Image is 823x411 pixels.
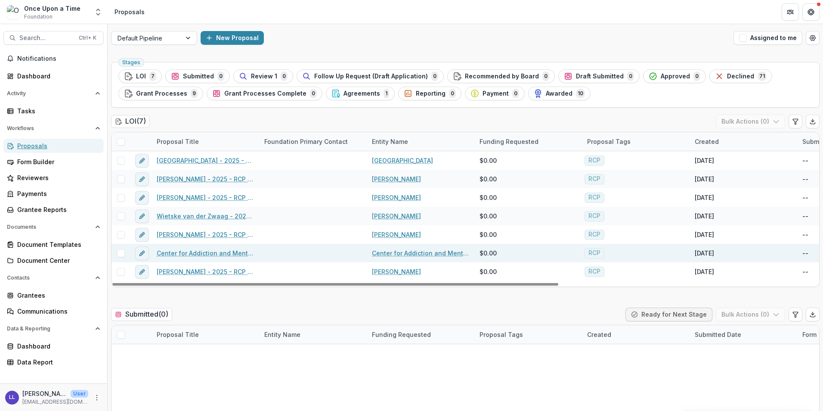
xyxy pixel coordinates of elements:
a: Grantee Reports [3,202,104,217]
p: User [71,390,88,398]
div: Proposal Tags [582,132,690,151]
div: Proposal Title [152,325,259,344]
button: More [92,392,102,403]
button: Draft Submitted0 [558,69,640,83]
span: 0 [281,72,288,81]
div: Proposal Title [152,132,259,151]
div: Proposal Tags [582,137,636,146]
button: Notifications [3,52,104,65]
button: edit [135,265,149,279]
button: Bulk Actions (0) [716,308,785,321]
a: [PERSON_NAME] - 2025 - RCP Pre-Term Cerebellar Growth Chart RFA [157,267,254,276]
a: Wietske van der Zwaag - 2025 - RCP Pre-Term Cerebellar Growth Chart RFA [157,212,254,221]
div: Entity Name [259,325,367,344]
span: Reporting [416,90,446,97]
div: Proposals [17,141,97,150]
span: Follow Up Request (Draft Application) [314,73,428,80]
button: edit [135,228,149,242]
div: -- [802,156,808,165]
div: -- [802,174,808,184]
span: Documents [7,224,92,230]
span: $0.00 [480,249,497,258]
span: Data & Reporting [7,326,92,332]
div: Entity Name [367,132,474,151]
div: [DATE] [695,249,714,258]
a: Form Builder [3,155,104,169]
div: Funding Requested [367,325,474,344]
button: Get Help [802,3,820,21]
div: Document Templates [17,240,97,249]
span: 7 [149,72,156,81]
div: Created [582,330,616,339]
a: [PERSON_NAME] - 2025 - RCP Pre-Term Cerebellar Growth Chart RFA [157,193,254,202]
span: $0.00 [480,156,497,165]
span: 0 [431,72,438,81]
a: Document Center [3,253,104,268]
a: Center for Addiction and Mental Health - 2025 - RCP Pre-Term Cerebellar Growth Chart RFA [157,249,254,258]
div: Document Center [17,256,97,265]
span: Payment [483,90,509,97]
a: Payments [3,187,104,201]
button: Declined71 [709,69,772,83]
button: Export table data [806,308,820,321]
span: 0 [512,89,519,98]
span: Agreements [343,90,380,97]
span: Review 1 [251,73,277,80]
a: Dashboard [3,69,104,83]
div: Created [582,325,690,344]
button: Edit table settings [789,308,802,321]
div: Funding Requested [474,132,582,151]
button: Assigned to me [733,31,802,45]
div: [DATE] [695,193,714,202]
span: Draft Submitted [576,73,624,80]
button: Bulk Actions (0) [716,115,785,128]
div: Submitted Date [690,325,797,344]
div: Dashboard [17,342,97,351]
div: Foundation Primary Contact [259,137,353,146]
button: Awarded10 [528,87,591,100]
div: Dashboard [17,72,97,81]
span: 0 [310,89,317,98]
div: [DATE] [695,156,714,165]
span: Grant Processes [136,90,187,97]
button: Grant Processes Complete0 [207,87,322,100]
button: Partners [782,3,799,21]
button: Submitted0 [165,69,230,83]
div: Created [690,132,797,151]
a: Communications [3,304,104,318]
span: 0 [449,89,456,98]
button: Open Workflows [3,121,104,135]
h2: LOI ( 7 ) [111,115,150,128]
a: Data Report [3,355,104,369]
div: Entity Name [259,330,306,339]
button: Open Activity [3,87,104,100]
a: [PERSON_NAME] [372,174,421,184]
button: Ready for Next Stage [625,308,712,321]
button: Export table data [806,115,820,128]
button: Payment0 [465,87,525,100]
span: 0 [542,72,549,81]
a: [PERSON_NAME] - 2025 - RCP Pre-Term Cerebellar Growth Chart RFA [157,174,254,184]
span: $0.00 [480,193,497,202]
span: Foundation [24,13,53,21]
div: Funding Requested [474,137,544,146]
span: $0.00 [480,212,497,221]
button: edit [135,191,149,205]
span: Grant Processes Complete [224,90,306,97]
button: Open Data & Reporting [3,322,104,336]
div: -- [802,230,808,239]
button: Open Documents [3,220,104,234]
button: Open table manager [806,31,820,45]
div: Foundation Primary Contact [259,132,367,151]
span: Search... [19,34,74,42]
div: [DATE] [695,212,714,221]
span: Contacts [7,275,92,281]
div: -- [802,212,808,221]
p: [EMAIL_ADDRESS][DOMAIN_NAME] [22,398,88,406]
a: [PERSON_NAME] [372,267,421,276]
a: [PERSON_NAME] [372,212,421,221]
h2: Submitted ( 0 ) [111,308,172,321]
span: Declined [727,73,754,80]
button: Review 10 [233,69,293,83]
div: Grantees [17,291,97,300]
